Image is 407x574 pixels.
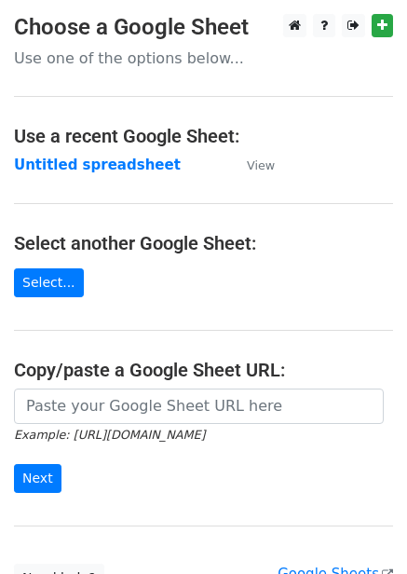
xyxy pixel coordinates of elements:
small: Example: [URL][DOMAIN_NAME] [14,428,205,442]
small: View [247,158,275,172]
a: Untitled spreadsheet [14,157,181,173]
h3: Choose a Google Sheet [14,14,393,41]
h4: Select another Google Sheet: [14,232,393,254]
input: Next [14,464,61,493]
p: Use one of the options below... [14,48,393,68]
h4: Use a recent Google Sheet: [14,125,393,147]
h4: Copy/paste a Google Sheet URL: [14,359,393,381]
a: Select... [14,268,84,297]
a: View [228,157,275,173]
input: Paste your Google Sheet URL here [14,389,384,424]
